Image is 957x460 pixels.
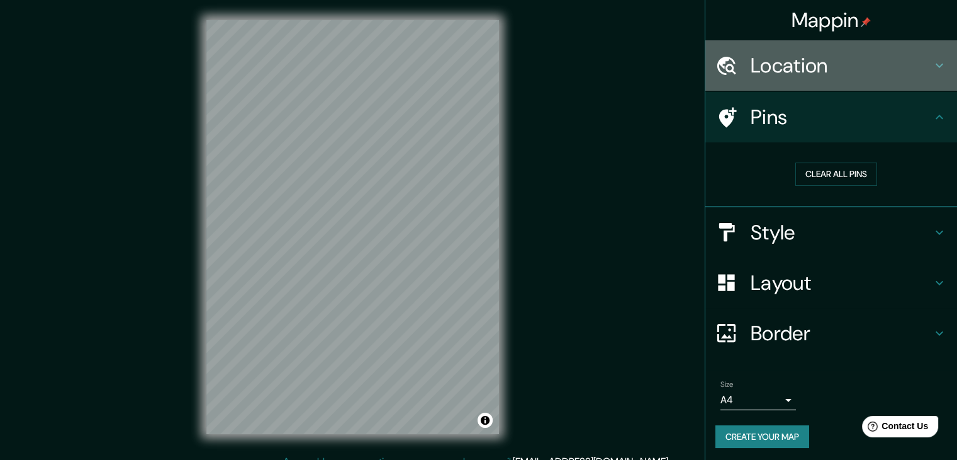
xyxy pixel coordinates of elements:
[705,258,957,308] div: Layout
[705,308,957,359] div: Border
[705,40,957,91] div: Location
[751,220,932,245] h4: Style
[715,425,809,449] button: Create your map
[751,53,932,78] h4: Location
[478,413,493,428] button: Toggle attribution
[206,20,499,434] canvas: Map
[720,390,796,410] div: A4
[751,321,932,346] h4: Border
[705,92,957,142] div: Pins
[720,379,734,389] label: Size
[751,105,932,130] h4: Pins
[845,411,943,446] iframe: Help widget launcher
[751,270,932,296] h4: Layout
[792,8,871,33] h4: Mappin
[795,163,877,186] button: Clear all pins
[705,207,957,258] div: Style
[861,17,871,27] img: pin-icon.png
